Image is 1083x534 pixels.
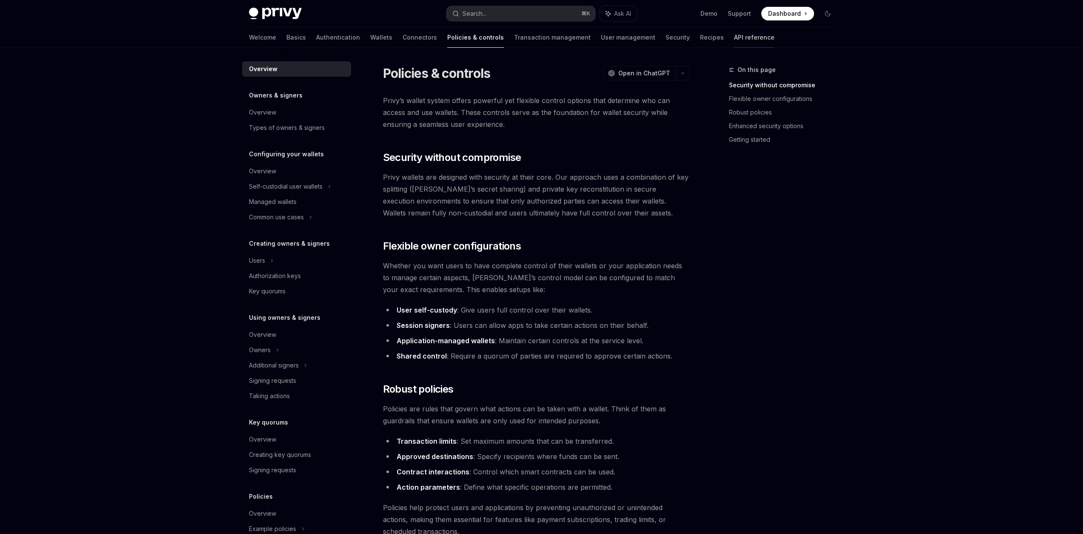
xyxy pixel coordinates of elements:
[614,9,631,18] span: Ask AI
[249,238,330,249] h5: Creating owners & signers
[249,286,286,296] div: Key quorums
[600,6,637,21] button: Ask AI
[249,391,290,401] div: Taking actions
[249,330,276,340] div: Overview
[397,336,495,345] strong: Application-managed wallets
[249,434,276,445] div: Overview
[242,164,351,179] a: Overview
[249,181,323,192] div: Self-custodial user wallets
[249,166,276,176] div: Overview
[383,171,690,219] span: Privy wallets are designed with security at their core. Our approach uses a combination of key sp...
[242,373,351,388] a: Signing requests
[397,306,457,314] strong: User self-custody
[446,6,595,21] button: Search...⌘K
[242,61,351,77] a: Overview
[242,284,351,299] a: Key quorums
[316,27,360,48] a: Authentication
[249,271,301,281] div: Authorization keys
[601,27,655,48] a: User management
[728,9,751,18] a: Support
[447,27,504,48] a: Policies & controls
[666,27,690,48] a: Security
[242,105,351,120] a: Overview
[242,462,351,478] a: Signing requests
[249,256,265,266] div: Users
[383,95,690,130] span: Privy’s wallet system offers powerful yet flexible control options that determine who can access ...
[249,149,324,159] h5: Configuring your wallets
[249,27,276,48] a: Welcome
[249,107,276,118] div: Overview
[242,120,351,135] a: Types of owners & signers
[514,27,591,48] a: Transaction management
[242,327,351,342] a: Overview
[618,69,670,78] span: Open in ChatGPT
[286,27,306,48] a: Basics
[397,483,460,491] strong: Action parameters
[383,239,521,253] span: Flexible owner configurations
[249,450,311,460] div: Creating key quorums
[383,382,454,396] span: Robust policies
[397,321,450,330] strong: Session signers
[729,133,841,146] a: Getting started
[249,197,297,207] div: Managed wallets
[249,123,325,133] div: Types of owners & signers
[581,10,590,17] span: ⌘ K
[383,260,690,296] span: Whether you want users to have complete control of their wallets or your application needs to man...
[249,376,296,386] div: Signing requests
[729,78,841,92] a: Security without compromise
[729,106,841,119] a: Robust policies
[242,447,351,462] a: Creating key quorums
[737,65,776,75] span: On this page
[383,403,690,427] span: Policies are rules that govern what actions can be taken with a wallet. Think of them as guardrai...
[403,27,437,48] a: Connectors
[249,508,276,519] div: Overview
[249,524,296,534] div: Example policies
[249,212,304,222] div: Common use cases
[821,7,834,20] button: Toggle dark mode
[383,66,491,81] h1: Policies & controls
[700,27,724,48] a: Recipes
[383,435,690,447] li: : Set maximum amounts that can be transferred.
[397,452,473,461] strong: Approved destinations
[249,345,271,355] div: Owners
[249,465,296,475] div: Signing requests
[242,194,351,210] a: Managed wallets
[700,9,717,18] a: Demo
[249,491,273,502] h5: Policies
[383,350,690,362] li: : Require a quorum of parties are required to approve certain actions.
[603,66,675,80] button: Open in ChatGPT
[397,468,469,476] strong: Contract interactions
[249,90,303,100] h5: Owners & signers
[249,313,320,323] h5: Using owners & signers
[397,352,447,360] strong: Shared control
[383,451,690,462] li: : Specify recipients where funds can be sent.
[242,506,351,521] a: Overview
[761,7,814,20] a: Dashboard
[463,9,486,19] div: Search...
[397,437,457,445] strong: Transaction limits
[383,335,690,347] li: : Maintain certain controls at the service level.
[768,9,801,18] span: Dashboard
[734,27,774,48] a: API reference
[383,466,690,478] li: : Control which smart contracts can be used.
[249,64,277,74] div: Overview
[383,481,690,493] li: : Define what specific operations are permitted.
[729,119,841,133] a: Enhanced security options
[729,92,841,106] a: Flexible owner configurations
[242,388,351,404] a: Taking actions
[242,268,351,284] a: Authorization keys
[249,417,288,428] h5: Key quorums
[370,27,392,48] a: Wallets
[383,319,690,331] li: : Users can allow apps to take certain actions on their behalf.
[383,304,690,316] li: : Give users full control over their wallets.
[242,432,351,447] a: Overview
[249,360,299,370] div: Additional signers
[249,8,302,20] img: dark logo
[383,151,521,164] span: Security without compromise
